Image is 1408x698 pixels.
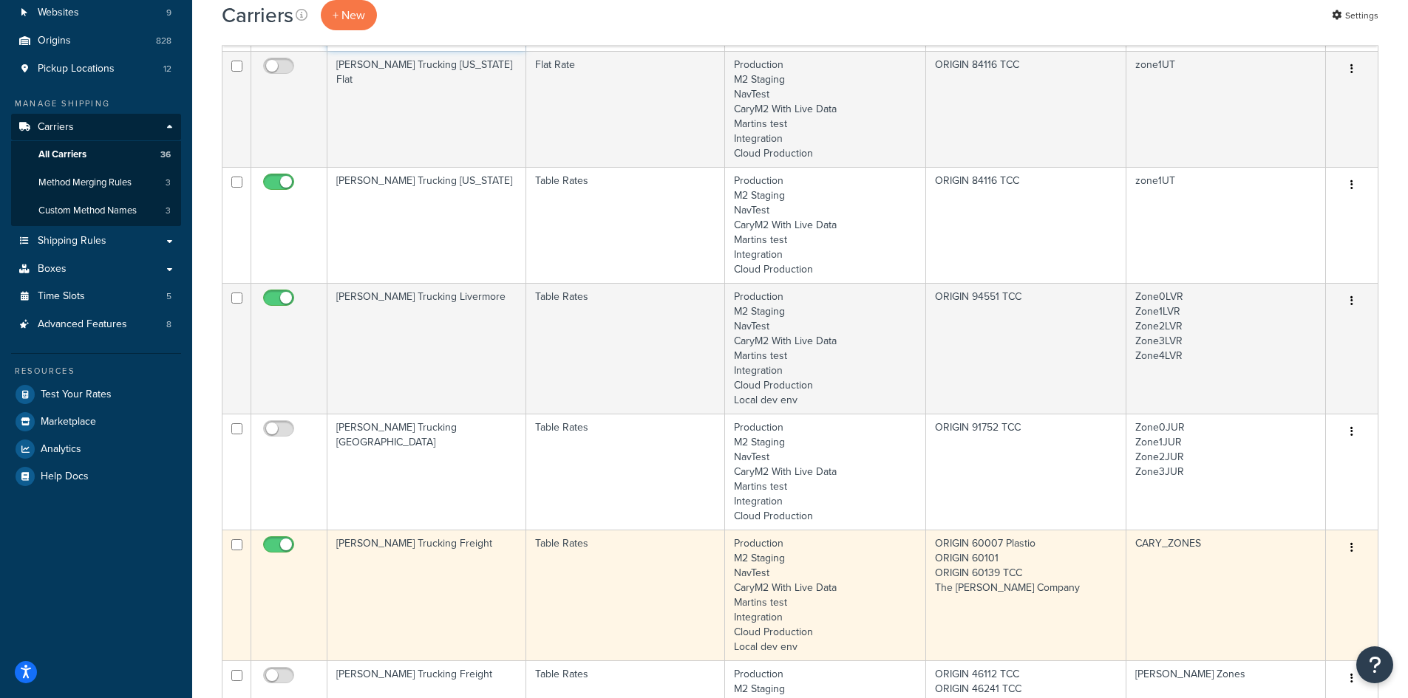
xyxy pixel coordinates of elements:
[41,471,89,483] span: Help Docs
[725,283,926,414] td: Production M2 Staging NavTest CaryM2 With Live Data Martins test Integration Cloud Production Loc...
[11,141,181,168] a: All Carriers 36
[11,227,181,255] a: Shipping Rules
[38,177,132,189] span: Method Merging Rules
[926,51,1126,167] td: ORIGIN 84116 TCC
[327,414,526,530] td: [PERSON_NAME] Trucking [GEOGRAPHIC_DATA]
[222,1,293,30] h1: Carriers
[1126,530,1326,660] td: CARY_ZONES
[38,318,127,331] span: Advanced Features
[160,148,171,161] span: 36
[11,311,181,338] a: Advanced Features 8
[11,114,181,226] li: Carriers
[11,97,181,110] div: Manage Shipping
[11,27,181,55] a: Origins 828
[1126,51,1326,167] td: zone1UT
[11,197,181,225] li: Custom Method Names
[11,114,181,141] a: Carriers
[11,311,181,338] li: Advanced Features
[41,389,112,401] span: Test Your Rates
[166,205,171,217] span: 3
[41,416,96,428] span: Marketplace
[725,51,926,167] td: Production M2 Staging NavTest CaryM2 With Live Data Martins test Integration Cloud Production
[327,167,526,283] td: [PERSON_NAME] Trucking [US_STATE]
[725,530,926,660] td: Production M2 Staging NavTest CaryM2 With Live Data Martins test Integration Cloud Production Loc...
[11,27,181,55] li: Origins
[156,35,171,47] span: 828
[11,283,181,310] li: Time Slots
[926,530,1126,660] td: ORIGIN 60007 Plastio ORIGIN 60101 ORIGIN 60139 TCC The [PERSON_NAME] Company
[1356,646,1393,683] button: Open Resource Center
[526,167,725,283] td: Table Rates
[526,51,725,167] td: Flat Rate
[1332,5,1378,26] a: Settings
[11,365,181,377] div: Resources
[725,414,926,530] td: Production M2 Staging NavTest CaryM2 With Live Data Martins test Integration Cloud Production
[725,167,926,283] td: Production M2 Staging NavTest CaryM2 With Live Data Martins test Integration Cloud Production
[526,283,725,414] td: Table Rates
[163,63,171,75] span: 12
[11,197,181,225] a: Custom Method Names 3
[11,436,181,462] a: Analytics
[1126,167,1326,283] td: zone1UT
[926,167,1126,283] td: ORIGIN 84116 TCC
[11,55,181,83] a: Pickup Locations 12
[41,443,81,456] span: Analytics
[1126,283,1326,414] td: Zone0LVR Zone1LVR Zone2LVR Zone3LVR Zone4LVR
[166,177,171,189] span: 3
[1126,414,1326,530] td: Zone0JUR Zone1JUR Zone2JUR Zone3JUR
[38,235,106,247] span: Shipping Rules
[166,290,171,303] span: 5
[11,283,181,310] a: Time Slots 5
[38,121,74,134] span: Carriers
[327,51,526,167] td: [PERSON_NAME] Trucking [US_STATE] Flat
[11,141,181,168] li: All Carriers
[11,408,181,435] a: Marketplace
[38,35,71,47] span: Origins
[38,263,67,276] span: Boxes
[11,463,181,490] a: Help Docs
[926,283,1126,414] td: ORIGIN 94551 TCC
[11,55,181,83] li: Pickup Locations
[38,148,86,161] span: All Carriers
[526,530,725,660] td: Table Rates
[926,414,1126,530] td: ORIGIN 91752 TCC
[11,169,181,196] a: Method Merging Rules 3
[11,256,181,283] a: Boxes
[38,7,79,19] span: Websites
[327,283,526,414] td: [PERSON_NAME] Trucking Livermore
[11,169,181,196] li: Method Merging Rules
[166,318,171,331] span: 8
[526,414,725,530] td: Table Rates
[38,290,85,303] span: Time Slots
[38,63,115,75] span: Pickup Locations
[327,530,526,660] td: [PERSON_NAME] Trucking Freight
[11,381,181,408] a: Test Your Rates
[166,7,171,19] span: 9
[38,205,137,217] span: Custom Method Names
